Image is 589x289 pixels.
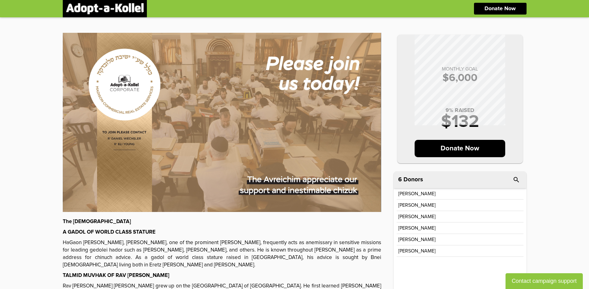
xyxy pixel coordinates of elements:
p: Donate Now [415,140,505,157]
p: [PERSON_NAME] [398,248,436,253]
p: [PERSON_NAME] [398,237,436,242]
button: Contact campaign support [506,273,583,289]
p: HaGaon [PERSON_NAME], [PERSON_NAME], one of the prominent [PERSON_NAME], frequently acts as anemi... [63,239,381,269]
p: Donate Now [484,6,516,11]
strong: The [DEMOGRAPHIC_DATA] [63,219,131,224]
p: MONTHLY GOAL [403,67,517,71]
p: [PERSON_NAME] [398,191,436,196]
p: [PERSON_NAME] [398,226,436,231]
img: GTMl8Zazyd.uwf9jX4LSx.jpg [63,33,381,212]
img: logonobg.png [66,3,144,14]
span: 6 [398,177,402,183]
p: Donors [403,177,423,183]
strong: TALMID MUVHAK OF RAV [PERSON_NAME] [63,273,169,278]
strong: A GADOL OF WORLD CLASS STATURE [63,230,156,235]
p: [PERSON_NAME] [398,214,436,219]
p: $ [403,73,517,83]
i: search [513,176,520,183]
p: [PERSON_NAME] [398,203,436,208]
